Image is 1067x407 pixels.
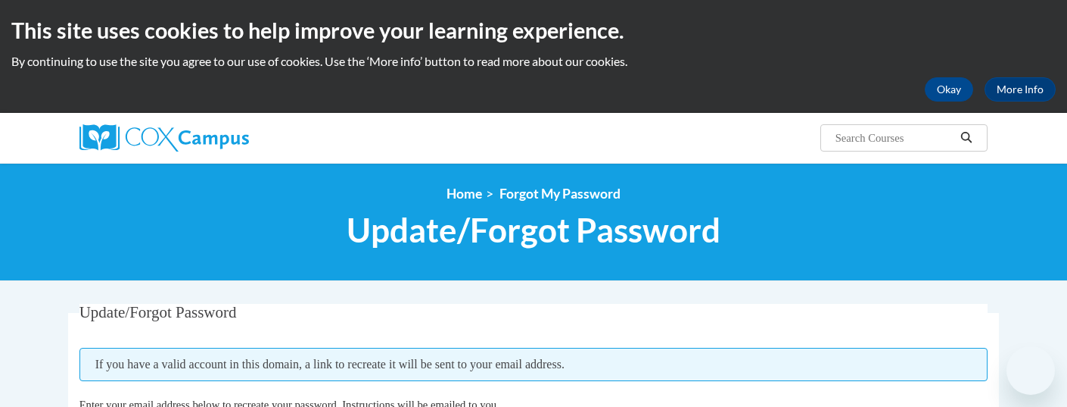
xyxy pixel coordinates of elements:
input: Search Courses [834,129,955,147]
iframe: Button to launch messaging window [1006,346,1055,395]
span: Update/Forgot Password [347,210,720,250]
span: If you have a valid account in this domain, a link to recreate it will be sent to your email addr... [79,348,988,381]
button: Search [955,129,978,147]
p: By continuing to use the site you agree to our use of cookies. Use the ‘More info’ button to read... [11,53,1056,70]
a: More Info [985,77,1056,102]
h2: This site uses cookies to help improve your learning experience. [11,15,1056,45]
img: Cox Campus [79,124,249,152]
button: Okay [925,77,973,102]
span: Update/Forgot Password [79,303,237,321]
span: Forgot My Password [499,186,621,202]
a: Cox Campus [79,124,367,152]
a: Home [446,186,482,202]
